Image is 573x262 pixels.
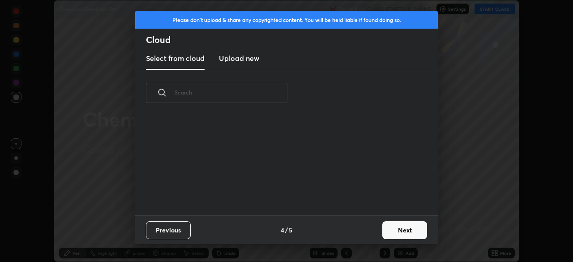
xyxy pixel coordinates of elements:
h4: 5 [289,225,292,235]
h3: Upload new [219,53,259,64]
input: Search [175,73,287,112]
button: Next [382,221,427,239]
h4: / [285,225,288,235]
button: Previous [146,221,191,239]
h3: Select from cloud [146,53,205,64]
h4: 4 [281,225,284,235]
h2: Cloud [146,34,438,46]
div: Please don't upload & share any copyrighted content. You will be held liable if found doing so. [135,11,438,29]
